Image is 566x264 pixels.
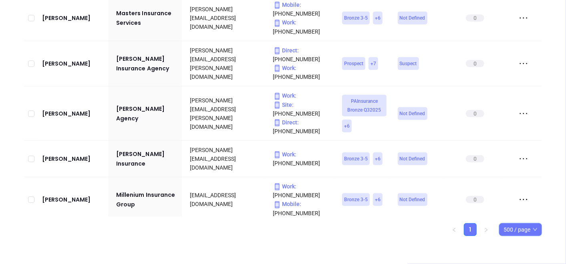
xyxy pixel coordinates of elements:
span: 0 [466,155,484,162]
span: + 6 [344,122,350,130]
span: Mobile : [273,201,302,207]
div: [PERSON_NAME][EMAIL_ADDRESS][PERSON_NAME][DOMAIN_NAME] [190,46,262,81]
span: + 6 [375,195,381,204]
a: [PERSON_NAME] Insurance [116,149,179,168]
div: [PERSON_NAME][EMAIL_ADDRESS][DOMAIN_NAME] [190,5,262,31]
div: [PERSON_NAME][EMAIL_ADDRESS][DOMAIN_NAME] [190,146,262,172]
span: + 6 [375,14,381,22]
span: PAInsurance Bronze Q32025 [344,97,384,114]
a: [PERSON_NAME] Insurance Agency [116,54,179,73]
span: Bronze 3-5 [344,195,368,204]
a: [PERSON_NAME] [42,154,105,164]
a: [PERSON_NAME] [42,59,105,68]
p: [PHONE_NUMBER] [273,200,331,217]
span: Direct : [273,47,299,54]
a: [PERSON_NAME] [42,109,105,118]
span: Bronze 3-5 [344,154,368,163]
span: Work : [273,183,297,190]
a: Masters Insurance Services [116,8,179,28]
span: Work : [273,65,297,71]
span: Not Defined [400,109,425,118]
span: Mobile : [273,2,302,8]
p: [PHONE_NUMBER] [273,46,331,64]
p: [PHONE_NUMBER] [273,182,331,200]
span: + 7 [371,59,376,68]
span: Work : [273,151,297,158]
span: Direct : [273,119,299,126]
p: [PHONE_NUMBER] [273,118,331,136]
a: Millenium Insurance Group [116,190,179,209]
p: [PHONE_NUMBER] [273,64,331,81]
li: Previous Page [448,223,461,236]
span: 0 [466,14,484,22]
span: Not Defined [400,14,425,22]
span: Work : [273,19,297,26]
span: Not Defined [400,154,425,163]
span: Prospect [344,59,363,68]
a: [PERSON_NAME] [42,13,105,23]
span: 0 [466,60,484,67]
div: [PERSON_NAME][EMAIL_ADDRESS][PERSON_NAME][DOMAIN_NAME] [190,96,262,131]
span: 0 [466,196,484,203]
a: [PERSON_NAME] Agency [116,104,179,123]
li: Next Page [480,223,493,236]
div: [EMAIL_ADDRESS][DOMAIN_NAME] [190,191,262,208]
span: Work : [273,92,297,99]
button: right [480,223,493,236]
div: Page Size [499,223,542,236]
span: Not Defined [400,195,425,204]
span: left [452,228,457,232]
span: right [484,228,489,232]
span: + 6 [375,154,381,163]
button: left [448,223,461,236]
p: [PHONE_NUMBER] [273,18,331,36]
span: 0 [466,110,484,117]
a: 1 [464,224,476,236]
li: 1 [464,223,477,236]
p: [PHONE_NUMBER] [273,0,331,18]
p: [PHONE_NUMBER] [273,150,331,168]
span: 500 / page [504,224,538,236]
span: Bronze 3-5 [344,14,368,22]
span: Suspect [400,59,417,68]
p: [PHONE_NUMBER] [273,100,331,118]
span: Site : [273,102,294,108]
a: [PERSON_NAME] [42,195,105,204]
